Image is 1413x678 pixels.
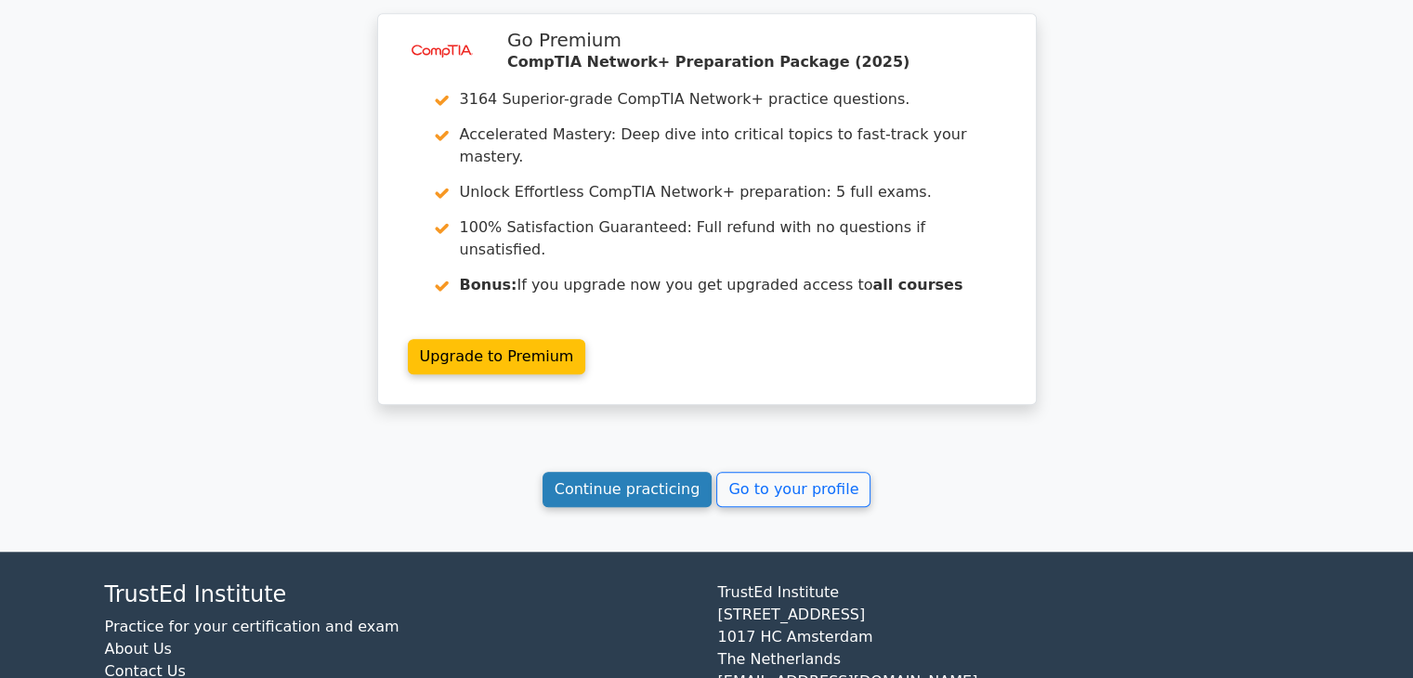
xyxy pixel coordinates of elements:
[105,640,172,658] a: About Us
[105,618,399,635] a: Practice for your certification and exam
[408,339,586,374] a: Upgrade to Premium
[716,472,870,507] a: Go to your profile
[105,581,696,608] h4: TrustEd Institute
[543,472,713,507] a: Continue practicing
